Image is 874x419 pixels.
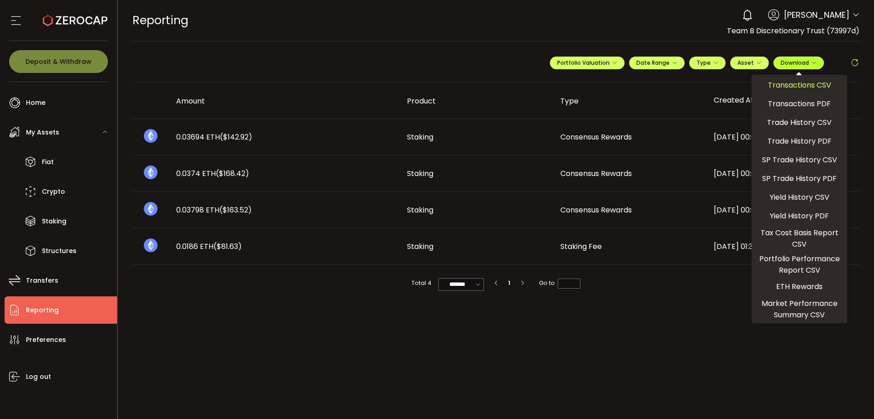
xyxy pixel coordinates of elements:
span: ($142.92) [220,132,252,142]
span: Consensus Rewards [560,168,632,179]
button: Download [773,57,824,69]
button: Asset [730,57,769,69]
span: Asset [737,59,754,67]
span: Staking [407,241,433,252]
div: Created At [706,93,860,109]
span: Deposit & Withdraw [25,58,91,65]
img: eth_portfolio.svg [144,202,158,216]
span: ETH Rewards [776,281,823,292]
span: Crypto [42,185,65,198]
span: ($168.42) [216,168,249,179]
span: My Assets [26,126,59,139]
span: Transactions PDF [768,98,831,109]
span: Log out [26,370,51,383]
span: 0.0186 ETH [176,241,242,252]
span: Portfolio Valuation [557,59,617,67]
span: Staking Fee [560,241,602,252]
span: Structures [42,244,76,258]
li: 1 [504,278,514,288]
span: SP Trade History PDF [762,173,837,184]
span: Staking [407,205,433,215]
button: Type [689,57,726,69]
span: Total 4 [412,278,432,288]
span: Consensus Rewards [560,132,632,142]
span: 0.03798 ETH [176,205,252,215]
span: Reporting [26,304,59,317]
span: Yield History PDF [770,210,829,222]
iframe: Chat Widget [828,375,874,419]
div: [DATE] 00:00:00 [706,168,860,179]
span: Staking [42,215,66,228]
div: Product [400,96,553,106]
span: 0.03694 ETH [176,132,252,142]
button: Date Range [629,57,685,69]
span: SP Trade History CSV [762,154,837,166]
img: eth_portfolio.svg [144,129,158,143]
button: Portfolio Valuation [550,57,625,69]
span: Home [26,96,46,109]
div: [DATE] 00:00:00 [706,205,860,215]
span: Trade History CSV [767,117,832,128]
div: [DATE] 00:00:00 [706,132,860,142]
span: Fiat [42,155,54,169]
img: eth_portfolio.svg [144,166,158,179]
span: Team B Discretionary Trust (73997d) [727,26,859,36]
span: Market Performance Summary CSV [755,298,844,321]
span: Trade History PDF [767,135,832,147]
div: Amount [169,96,400,106]
span: Consensus Rewards [560,205,632,215]
button: Deposit & Withdraw [9,50,108,73]
span: Type [696,59,718,67]
div: Type [553,96,706,106]
div: [DATE] 01:30:52 [706,241,860,252]
span: Tax Cost Basis Report CSV [755,227,844,250]
span: ($163.52) [219,205,252,215]
span: ($81.63) [213,241,242,252]
span: Reporting [132,12,188,28]
span: [PERSON_NAME] [784,9,849,21]
span: Go to [539,278,580,288]
span: Yield History CSV [770,191,829,203]
span: Transfers [26,274,58,287]
span: Portfolio Performance Report CSV [755,253,844,276]
span: Staking [407,168,433,179]
span: Preferences [26,333,66,347]
span: Date Range [636,59,677,67]
span: Staking [407,132,433,142]
img: eth_portfolio.svg [144,238,158,252]
span: Transactions CSV [768,79,831,91]
span: Download [781,59,817,67]
span: 0.0374 ETH [176,168,249,179]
